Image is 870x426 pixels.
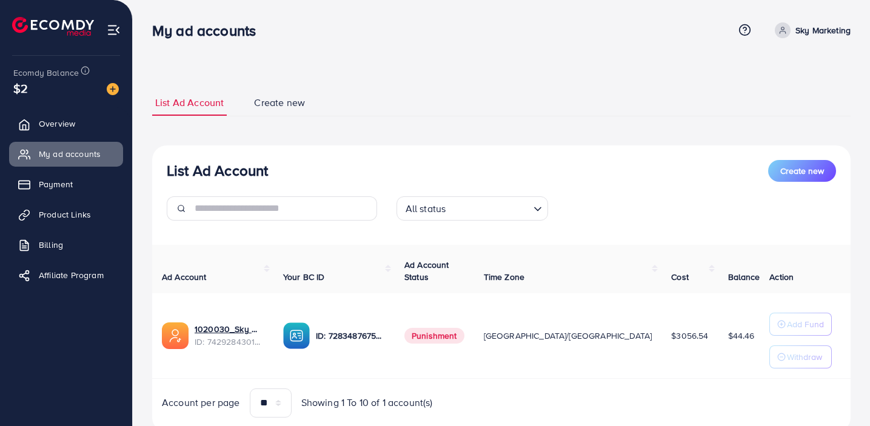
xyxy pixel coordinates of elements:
[9,202,123,227] a: Product Links
[152,22,266,39] h3: My ad accounts
[254,96,305,110] span: Create new
[107,23,121,37] img: menu
[13,79,28,97] span: $2
[162,396,240,410] span: Account per page
[9,111,123,136] a: Overview
[39,118,75,130] span: Overview
[39,148,101,160] span: My ad accounts
[397,196,548,221] div: Search for option
[484,330,652,342] span: [GEOGRAPHIC_DATA]/[GEOGRAPHIC_DATA]
[769,313,832,336] button: Add Fund
[39,178,73,190] span: Payment
[39,269,104,281] span: Affiliate Program
[9,263,123,287] a: Affiliate Program
[769,271,794,283] span: Action
[283,271,325,283] span: Your BC ID
[728,330,755,342] span: $44.46
[728,271,760,283] span: Balance
[195,323,264,335] a: 1020030_Sky Marketing_1729765062639
[404,259,449,283] span: Ad Account Status
[9,142,123,166] a: My ad accounts
[484,271,524,283] span: Time Zone
[449,198,528,218] input: Search for option
[39,208,91,221] span: Product Links
[9,233,123,257] a: Billing
[162,271,207,283] span: Ad Account
[107,83,119,95] img: image
[403,200,449,218] span: All status
[9,172,123,196] a: Payment
[818,371,861,417] iframe: Chat
[155,96,224,110] span: List Ad Account
[12,17,94,36] img: logo
[301,396,433,410] span: Showing 1 To 10 of 1 account(s)
[195,336,264,348] span: ID: 7429284301449199632
[768,160,836,182] button: Create new
[795,23,851,38] p: Sky Marketing
[671,330,708,342] span: $3056.54
[769,345,832,368] button: Withdraw
[195,323,264,348] div: <span class='underline'>1020030_Sky Marketing_1729765062639</span></br>7429284301449199632
[167,162,268,179] h3: List Ad Account
[770,22,851,38] a: Sky Marketing
[780,165,824,177] span: Create new
[39,239,63,251] span: Billing
[671,271,689,283] span: Cost
[283,322,310,349] img: ic-ba-acc.ded83a64.svg
[787,350,822,364] p: Withdraw
[162,322,189,349] img: ic-ads-acc.e4c84228.svg
[787,317,824,331] p: Add Fund
[404,328,464,344] span: Punishment
[13,67,79,79] span: Ecomdy Balance
[316,328,385,343] p: ID: 7283487675913502721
